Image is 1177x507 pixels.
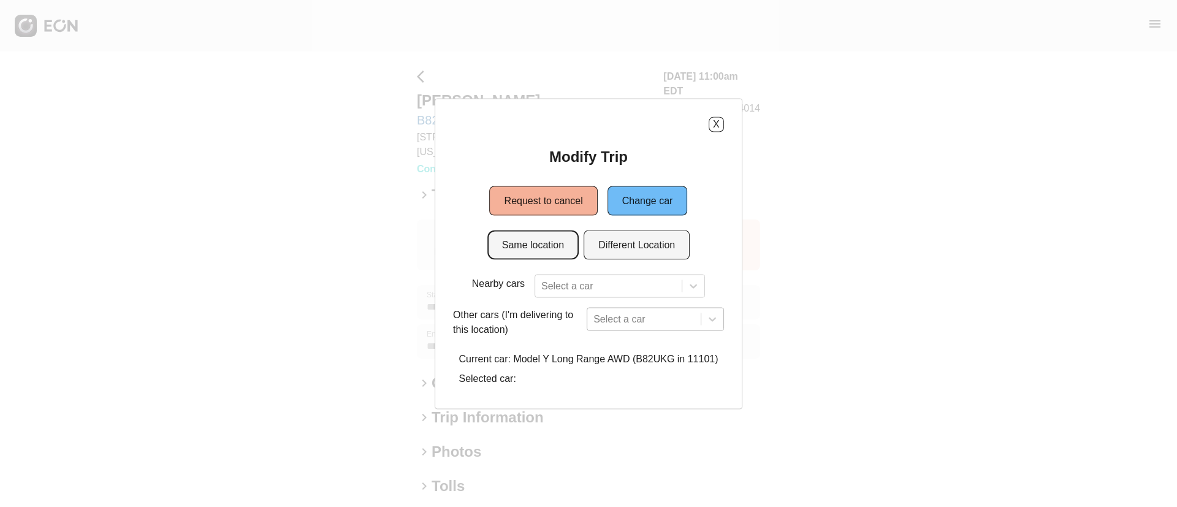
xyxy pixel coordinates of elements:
button: Same location [487,230,579,259]
button: Different Location [584,230,690,259]
button: Change car [608,186,688,215]
p: Other cars (I'm delivering to this location) [453,307,582,337]
p: Nearby cars [472,276,525,291]
button: X [709,116,724,132]
p: Selected car: [459,371,718,386]
h2: Modify Trip [549,147,628,166]
button: Request to cancel [490,186,598,215]
p: Current car: Model Y Long Range AWD (B82UKG in 11101) [459,351,718,366]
